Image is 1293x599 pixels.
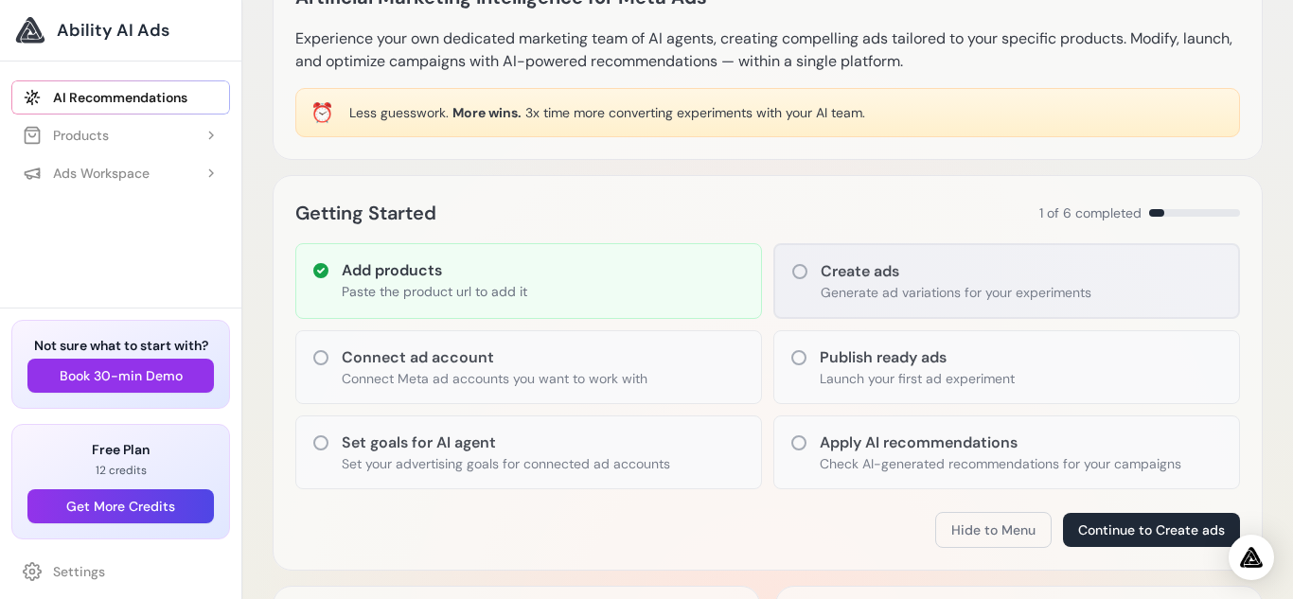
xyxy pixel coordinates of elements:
[11,156,230,190] button: Ads Workspace
[27,440,214,459] h3: Free Plan
[452,104,522,121] span: More wins.
[11,555,230,589] a: Settings
[1229,535,1274,580] div: Open Intercom Messenger
[1039,203,1142,222] span: 1 of 6 completed
[57,17,169,44] span: Ability AI Ads
[821,260,1091,283] h3: Create ads
[27,463,214,478] p: 12 credits
[295,27,1240,73] p: Experience your own dedicated marketing team of AI agents, creating compelling ads tailored to yo...
[820,454,1181,473] p: Check AI-generated recommendations for your campaigns
[23,164,150,183] div: Ads Workspace
[295,198,436,228] h2: Getting Started
[23,126,109,145] div: Products
[27,359,214,393] button: Book 30-min Demo
[11,118,230,152] button: Products
[342,346,647,369] h3: Connect ad account
[525,104,865,121] span: 3x time more converting experiments with your AI team.
[342,282,527,301] p: Paste the product url to add it
[342,259,527,282] h3: Add products
[27,336,214,355] h3: Not sure what to start with?
[342,369,647,388] p: Connect Meta ad accounts you want to work with
[820,369,1015,388] p: Launch your first ad experiment
[342,432,670,454] h3: Set goals for AI agent
[821,283,1091,302] p: Generate ad variations for your experiments
[935,512,1052,548] button: Hide to Menu
[820,346,1015,369] h3: Publish ready ads
[11,80,230,115] a: AI Recommendations
[349,104,449,121] span: Less guesswork.
[310,99,334,126] div: ⏰
[820,432,1181,454] h3: Apply AI recommendations
[27,489,214,523] button: Get More Credits
[342,454,670,473] p: Set your advertising goals for connected ad accounts
[1063,513,1240,547] button: Continue to Create ads
[15,15,226,45] a: Ability AI Ads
